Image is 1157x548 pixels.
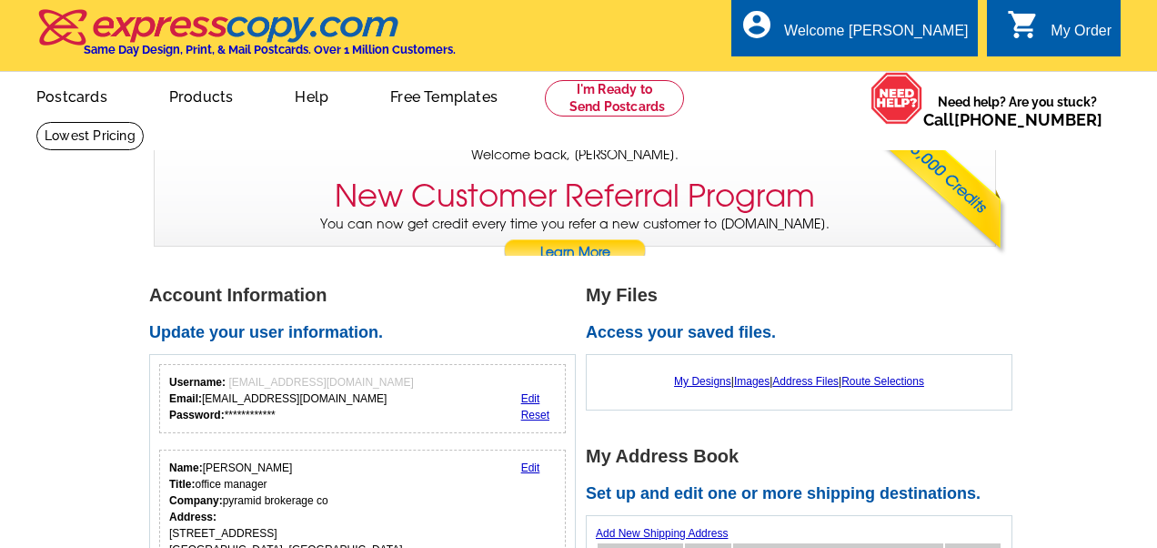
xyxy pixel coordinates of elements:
h1: My Address Book [586,447,1022,466]
a: Route Selections [841,375,924,388]
a: My Designs [674,375,731,388]
div: | | | [596,364,1002,399]
div: Welcome [PERSON_NAME] [784,23,968,48]
h3: New Customer Referral Program [335,178,815,215]
span: Need help? Are you stuck? [923,93,1112,129]
div: My Order [1051,23,1112,48]
a: Same Day Design, Print, & Mail Postcards. Over 1 Million Customers. [36,22,456,56]
h4: Same Day Design, Print, & Mail Postcards. Over 1 Million Customers. [84,43,456,56]
span: Call [923,110,1102,129]
a: Products [140,74,263,117]
a: Help [266,74,357,117]
h2: Access your saved files. [586,323,1022,343]
h1: Account Information [149,286,586,305]
a: Edit [521,392,540,405]
strong: Email: [169,392,202,405]
a: Images [734,375,770,388]
h2: Update your user information. [149,323,586,343]
strong: Password: [169,409,225,421]
a: Postcards [7,74,136,117]
strong: Username: [169,376,226,389]
a: Learn More [503,239,647,267]
img: help [870,72,923,124]
a: Edit [521,462,540,474]
strong: Company: [169,494,223,507]
strong: Name: [169,462,203,474]
div: Your login information. [159,364,566,433]
a: Add New Shipping Address [596,527,728,540]
a: Address Files [772,375,839,388]
p: You can now get credit every time you refer a new customer to [DOMAIN_NAME]. [155,215,995,267]
a: shopping_cart My Order [1007,20,1112,43]
a: Free Templates [361,74,527,117]
i: account_circle [740,8,773,41]
span: [EMAIL_ADDRESS][DOMAIN_NAME] [228,376,413,389]
a: Reset [521,409,549,421]
strong: Address: [169,511,216,523]
span: Welcome back, [PERSON_NAME]. [471,146,679,165]
strong: Title: [169,478,195,491]
a: [PHONE_NUMBER] [954,110,1102,129]
i: shopping_cart [1007,8,1040,41]
h1: My Files [586,286,1022,305]
h2: Set up and edit one or more shipping destinations. [586,484,1022,504]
